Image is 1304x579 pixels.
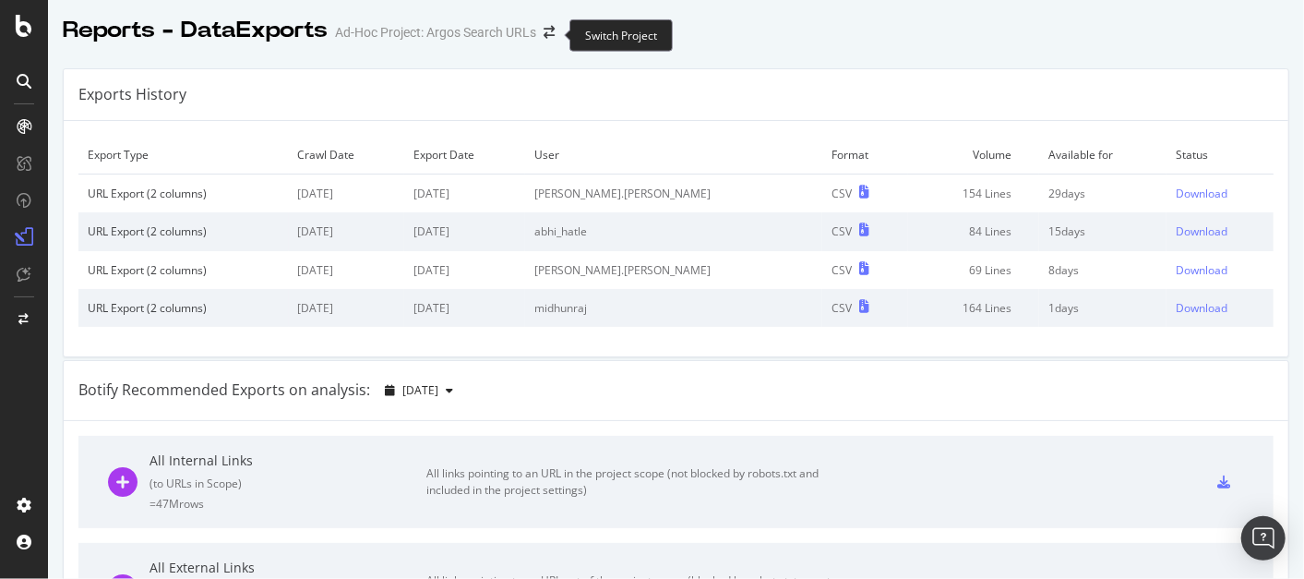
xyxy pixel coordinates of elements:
[1241,516,1286,561] div: Open Intercom Messenger
[908,136,1039,175] td: Volume
[63,15,328,46] div: Reports - DataExports
[908,251,1039,289] td: 69 Lines
[289,251,404,289] td: [DATE]
[1039,212,1166,250] td: 15 days
[831,186,852,201] div: CSV
[822,136,908,175] td: Format
[525,289,822,327] td: midhunraj
[1176,186,1227,201] div: Download
[525,136,822,175] td: User
[908,212,1039,250] td: 84 Lines
[377,376,461,405] button: [DATE]
[525,251,822,289] td: [PERSON_NAME].[PERSON_NAME]
[908,289,1039,327] td: 164 Lines
[1176,262,1264,278] a: Download
[569,19,673,52] div: Switch Project
[1176,223,1227,239] div: Download
[831,300,852,316] div: CSV
[402,382,438,398] span: 2025 Sep. 4th
[78,136,289,175] td: Export Type
[1176,262,1227,278] div: Download
[88,300,280,316] div: URL Export (2 columns)
[1039,251,1166,289] td: 8 days
[289,175,404,213] td: [DATE]
[1039,136,1166,175] td: Available for
[404,175,525,213] td: [DATE]
[525,212,822,250] td: abhi_hatle
[88,262,280,278] div: URL Export (2 columns)
[150,496,426,512] div: = 47M rows
[831,223,852,239] div: CSV
[78,84,186,105] div: Exports History
[1039,289,1166,327] td: 1 days
[404,136,525,175] td: Export Date
[78,380,370,401] div: Botify Recommended Exports on analysis:
[831,262,852,278] div: CSV
[908,175,1039,213] td: 154 Lines
[335,23,536,42] div: Ad-Hoc Project: Argos Search URLs
[289,212,404,250] td: [DATE]
[88,223,280,239] div: URL Export (2 columns)
[1176,223,1264,239] a: Download
[150,559,426,577] div: All External Links
[1176,300,1264,316] a: Download
[150,452,426,470] div: All Internal Links
[1176,186,1264,201] a: Download
[404,212,525,250] td: [DATE]
[1217,476,1230,489] div: csv-export
[1166,136,1274,175] td: Status
[88,186,280,201] div: URL Export (2 columns)
[1039,175,1166,213] td: 29 days
[404,289,525,327] td: [DATE]
[1176,300,1227,316] div: Download
[404,251,525,289] td: [DATE]
[289,136,404,175] td: Crawl Date
[289,289,404,327] td: [DATE]
[426,465,842,499] div: All links pointing to an URL in the project scope (not blocked by robots.txt and included in the ...
[150,476,426,491] div: ( to URLs in Scope )
[544,26,555,39] div: arrow-right-arrow-left
[525,175,822,213] td: [PERSON_NAME].[PERSON_NAME]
